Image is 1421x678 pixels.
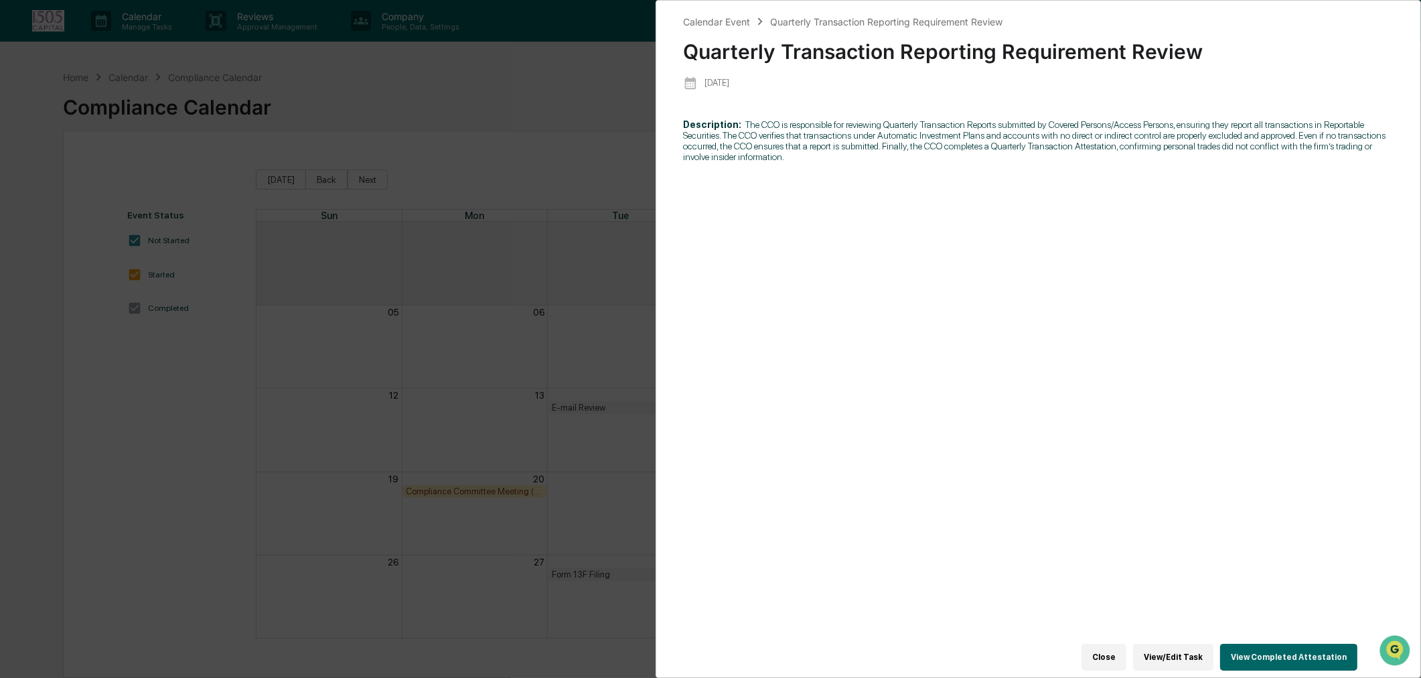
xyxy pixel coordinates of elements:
button: Start new chat [228,107,244,123]
span: Attestations [110,274,166,287]
a: 🖐️Preclearance [8,269,92,293]
button: See all [208,146,244,162]
div: Start new chat [60,103,220,116]
div: 🖐️ [13,275,24,286]
span: [DATE] [119,182,146,193]
div: Quarterly Transaction Reporting Requirement Review [683,29,1394,64]
span: Pylon [133,332,162,342]
a: 🔎Data Lookup [8,294,90,318]
p: [DATE] [704,78,729,88]
span: Data Lookup [27,299,84,313]
div: 🔎 [13,301,24,312]
span: The CCO is responsible for reviewing Quarterly Transaction Reports submitted by Covered Persons/A... [683,119,1386,162]
div: Past conversations [13,149,90,159]
span: [DATE] [119,218,146,229]
div: Quarterly Transaction Reporting Requirement Review [770,16,1002,27]
button: View Completed Attestation [1220,644,1357,671]
a: Powered byPylon [94,332,162,342]
iframe: Open customer support [1378,634,1414,670]
img: Rachel Stanley [13,206,35,227]
button: Close [1081,644,1126,671]
button: View/Edit Task [1133,644,1213,671]
p: How can we help? [13,28,244,50]
span: • [111,182,116,193]
div: 🗄️ [97,275,108,286]
img: Rachel Stanley [13,169,35,191]
span: [PERSON_NAME] [42,218,108,229]
span: • [111,218,116,229]
div: We're available if you need us! [60,116,184,127]
span: Preclearance [27,274,86,287]
span: [PERSON_NAME] [42,182,108,193]
div: Calendar Event [683,16,750,27]
img: 1746055101610-c473b297-6a78-478c-a979-82029cc54cd1 [13,103,38,127]
img: 8933085812038_c878075ebb4cc5468115_72.jpg [28,103,52,127]
a: 🗄️Attestations [92,269,171,293]
b: Description: [683,119,741,130]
